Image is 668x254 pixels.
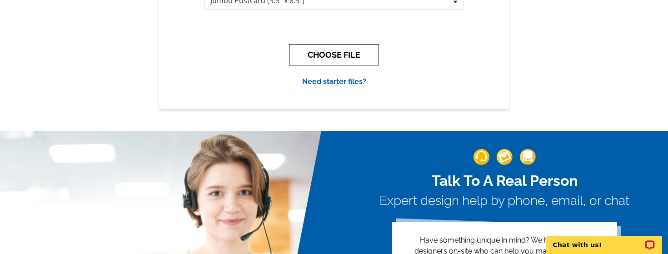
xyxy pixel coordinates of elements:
img: support-img-1.png [474,149,489,165]
a: Need starter files? [302,77,366,86]
button: CHOOSE FILE [289,44,379,65]
img: support-img-3_1.png [520,149,536,165]
img: support-img-2.png [497,149,513,165]
h2: Talk To A Real Person [379,172,629,189]
h3: Expert design help by phone, email, or chat [379,193,629,209]
iframe: LiveChat chat widget [540,225,668,254]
